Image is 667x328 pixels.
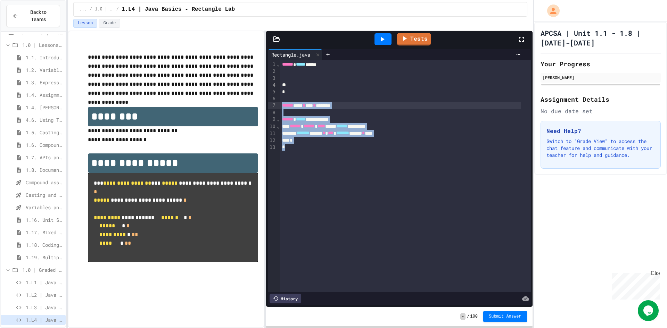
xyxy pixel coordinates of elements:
[22,41,63,49] span: 1.0 | Lessons and Notes
[489,314,521,319] span: Submit Answer
[26,229,63,236] span: 1.17. Mixed Up Code Practice 1.1-1.6
[460,313,466,320] span: -
[26,291,63,298] span: 1.L2 | Java Basics - Paragraphs Lab
[268,68,277,75] div: 2
[541,107,661,115] div: No due date set
[26,91,63,99] span: 1.4. Assignment and Input
[268,137,277,144] div: 12
[546,138,655,159] p: Switch to "Grade View" to access the chat feature and communicate with your teacher for help and ...
[26,66,63,74] span: 1.2. Variables and Data Types
[90,7,92,12] span: /
[122,5,235,14] span: 1.L4 | Java Basics - Rectangle Lab
[26,254,63,261] span: 1.19. Multiple Choice Exercises for Unit 1a (1.1-1.6)
[270,294,301,303] div: History
[467,314,469,319] span: /
[397,33,431,45] a: Tests
[3,3,48,44] div: Chat with us now!Close
[26,141,63,149] span: 1.6. Compound Assignment Operators
[541,28,661,48] h1: APCSA | Unit 1.1 - 1.8 | [DATE]-[DATE]
[268,109,277,116] div: 8
[26,104,63,111] span: 1.4. [PERSON_NAME] and User Input
[26,166,63,174] span: 1.8. Documentation with Comments and Preconditions
[268,61,277,68] div: 1
[268,75,277,82] div: 3
[540,3,561,19] div: My Account
[95,7,114,12] span: 1.0 | Graded Labs
[543,74,659,81] div: [PERSON_NAME]
[277,124,280,129] span: Fold line
[268,95,277,102] div: 6
[73,19,97,28] button: Lesson
[268,123,277,130] div: 10
[541,94,661,104] h2: Assignment Details
[268,130,277,137] div: 11
[483,311,527,322] button: Submit Answer
[268,82,277,89] div: 4
[26,54,63,61] span: 1.1. Introduction to Algorithms, Programming, and Compilers
[116,7,119,12] span: /
[79,7,87,12] span: ...
[22,266,63,274] span: 1.0 | Graded Labs
[268,116,277,123] div: 9
[6,5,60,27] button: Back to Teams
[26,204,63,211] span: Variables and Data Types - Quiz
[26,304,63,311] span: 1.L3 | Java Basics - Printing Code Lab
[277,116,280,122] span: Fold line
[26,316,63,323] span: 1.L4 | Java Basics - Rectangle Lab
[470,314,478,319] span: 100
[546,127,655,135] h3: Need Help?
[26,116,63,124] span: 4.6. Using Text Files
[268,51,314,58] div: Rectangle.java
[609,270,660,300] iframe: chat widget
[268,89,277,95] div: 5
[541,59,661,69] h2: Your Progress
[26,191,63,199] span: Casting and Ranges of variables - Quiz
[268,49,322,60] div: Rectangle.java
[26,279,63,286] span: 1.L1 | Java Basics - Fish Lab
[26,179,63,186] span: Compound assignment operators - Quiz
[277,61,280,67] span: Fold line
[26,216,63,224] span: 1.16. Unit Summary 1a (1.1-1.6)
[638,300,660,321] iframe: chat widget
[26,241,63,249] span: 1.18. Coding Practice 1a (1.1-1.6)
[268,144,277,151] div: 13
[268,102,277,109] div: 7
[26,154,63,161] span: 1.7. APIs and Libraries
[26,129,63,136] span: 1.5. Casting and Ranges of Values
[99,19,120,28] button: Grade
[23,9,54,23] span: Back to Teams
[26,79,63,86] span: 1.3. Expressions and Output [New]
